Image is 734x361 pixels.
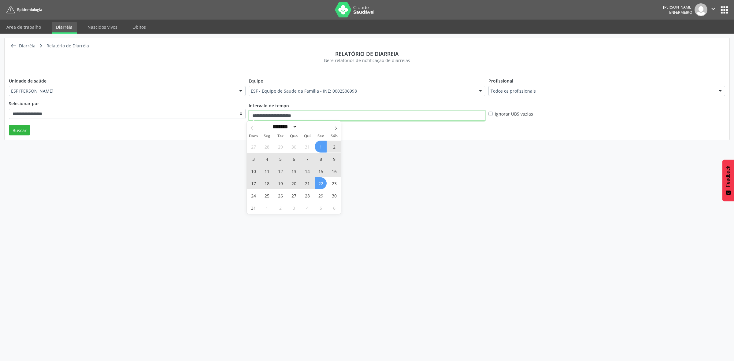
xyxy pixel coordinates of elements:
span: Julho 28, 2025 [261,141,273,153]
span: Enfermeiro [669,10,692,15]
span: Setembro 1, 2025 [261,202,273,214]
span: Agosto 20, 2025 [288,177,300,189]
span: Agosto 4, 2025 [261,153,273,165]
div: Diarréia [18,42,36,50]
span: Qui [301,134,314,138]
div: Relatório de Diarréia [45,42,90,50]
i:  [9,42,18,50]
span: Agosto 7, 2025 [301,153,313,165]
span: Setembro 4, 2025 [301,202,313,214]
span: Agosto 3, 2025 [247,153,259,165]
a: Óbitos [128,22,150,32]
span: Agosto 15, 2025 [315,165,327,177]
span: Agosto 9, 2025 [328,153,340,165]
label: Ignorar UBS vazias [495,111,533,117]
div: Gere relatórios de notificação de diarréias [9,57,725,64]
a:  Relatório de Diarréia [36,42,90,50]
span: Seg [260,134,274,138]
i:  [710,6,717,12]
button: Buscar [9,125,30,135]
span: Ter [274,134,287,138]
div: [PERSON_NAME] [663,5,692,10]
img: img [695,3,707,16]
span: Julho 29, 2025 [274,141,286,153]
span: Agosto 25, 2025 [261,190,273,201]
span: Sáb [328,134,341,138]
span: Agosto 17, 2025 [247,177,259,189]
span: Agosto 14, 2025 [301,165,313,177]
label: Intervalo de tempo [249,100,289,111]
a:  Diarréia [9,42,36,50]
span: Agosto 8, 2025 [315,153,327,165]
label: Profissional [488,76,513,86]
span: Agosto 27, 2025 [288,190,300,201]
button: Feedback - Mostrar pesquisa [722,160,734,201]
span: Setembro 2, 2025 [274,202,286,214]
a: Área de trabalho [2,22,45,32]
span: Qua [287,134,301,138]
span: ESF [PERSON_NAME] [11,88,233,94]
span: Agosto 6, 2025 [288,153,300,165]
div: Relatório de diarreia [9,50,725,57]
button:  [707,3,719,16]
span: Julho 27, 2025 [247,141,259,153]
span: Feedback [725,166,731,187]
span: Agosto 29, 2025 [315,190,327,201]
span: Julho 31, 2025 [301,141,313,153]
legend: Selecionar por [9,100,246,109]
span: Todos os profissionais [491,88,713,94]
span: Sex [314,134,328,138]
span: Agosto 23, 2025 [328,177,340,189]
input: Year [297,123,317,130]
span: Setembro 5, 2025 [315,202,327,214]
a: Nascidos vivos [83,22,122,32]
span: Agosto 31, 2025 [247,202,259,214]
span: Agosto 26, 2025 [274,190,286,201]
span: Agosto 13, 2025 [288,165,300,177]
span: Agosto 1, 2025 [315,141,327,153]
span: Agosto 21, 2025 [301,177,313,189]
span: Epidemiologia [17,7,42,12]
span: Julho 30, 2025 [288,141,300,153]
a: Diarréia [52,22,77,34]
label: Unidade de saúde [9,76,46,86]
span: Agosto 10, 2025 [247,165,259,177]
select: Month [270,123,297,130]
span: Agosto 11, 2025 [261,165,273,177]
span: Agosto 18, 2025 [261,177,273,189]
i:  [36,42,45,50]
span: Agosto 16, 2025 [328,165,340,177]
span: Setembro 3, 2025 [288,202,300,214]
button: apps [719,5,730,15]
span: Agosto 5, 2025 [274,153,286,165]
a: Epidemiologia [4,5,42,15]
span: Agosto 12, 2025 [274,165,286,177]
span: Agosto 19, 2025 [274,177,286,189]
span: Agosto 22, 2025 [315,177,327,189]
label: Equipe [249,76,263,86]
span: ESF - Equipe de Saude da Familia - INE: 0002506998 [251,88,473,94]
span: Agosto 30, 2025 [328,190,340,201]
span: Agosto 2, 2025 [328,141,340,153]
span: Agosto 24, 2025 [247,190,259,201]
span: Setembro 6, 2025 [328,202,340,214]
span: Agosto 28, 2025 [301,190,313,201]
span: Dom [247,134,260,138]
